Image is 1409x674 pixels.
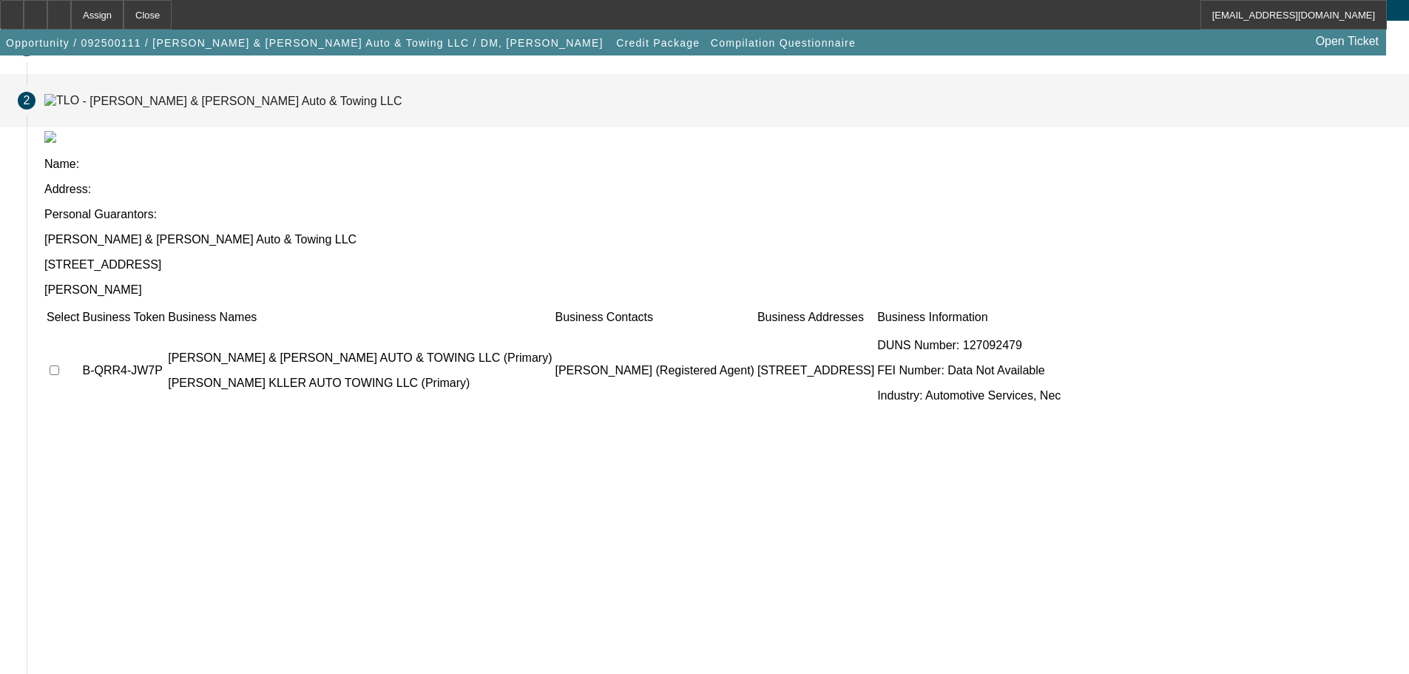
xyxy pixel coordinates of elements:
[757,364,874,377] p: [STREET_ADDRESS]
[24,94,30,107] span: 2
[44,94,79,107] img: TLO
[167,310,553,325] td: Business Names
[612,30,703,56] button: Credit Package
[6,37,604,49] span: Opportunity / 092500111 / [PERSON_NAME] & [PERSON_NAME] Auto & Towing LLC / DM, [PERSON_NAME]
[81,310,166,325] td: Business Token
[44,131,56,143] img: tlo.png
[877,389,1061,402] p: Industry: Automotive Services, Nec
[44,158,1391,171] p: Name:
[554,310,754,325] td: Business Contacts
[44,208,1391,221] p: Personal Guarantors:
[44,258,1391,272] p: [STREET_ADDRESS]
[168,377,552,390] p: [PERSON_NAME] KLLER AUTO TOWING LLC (Primary)
[1310,29,1385,54] a: Open Ticket
[44,183,1391,196] p: Address:
[757,310,875,325] td: Business Addresses
[46,310,80,325] td: Select
[876,310,1061,325] td: Business Information
[168,351,552,365] p: [PERSON_NAME] & [PERSON_NAME] AUTO & TOWING LLC (Primary)
[711,37,856,49] span: Compilation Questionnaire
[81,326,166,415] td: B-QRR4-JW7P
[44,233,1391,246] p: [PERSON_NAME] & [PERSON_NAME] Auto & Towing LLC
[877,364,1061,377] p: FEI Number: Data Not Available
[44,283,1391,297] p: [PERSON_NAME]
[877,339,1061,352] p: DUNS Number: 127092479
[707,30,859,56] button: Compilation Questionnaire
[555,364,754,377] p: [PERSON_NAME] (Registered Agent)
[83,94,402,107] div: - [PERSON_NAME] & [PERSON_NAME] Auto & Towing LLC
[616,37,700,49] span: Credit Package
